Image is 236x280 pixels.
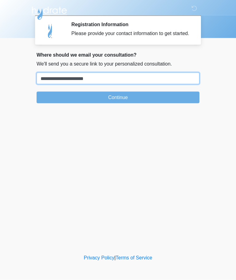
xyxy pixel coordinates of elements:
[71,30,190,37] div: Please provide your contact information to get started.
[84,255,115,260] a: Privacy Policy
[41,22,60,40] img: Agent Avatar
[114,255,116,260] a: |
[37,60,199,68] p: We'll send you a secure link to your personalized consultation.
[37,92,199,103] button: Continue
[30,5,68,20] img: Hydrate IV Bar - Arcadia Logo
[37,52,199,58] h2: Where should we email your consultation?
[116,255,152,260] a: Terms of Service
